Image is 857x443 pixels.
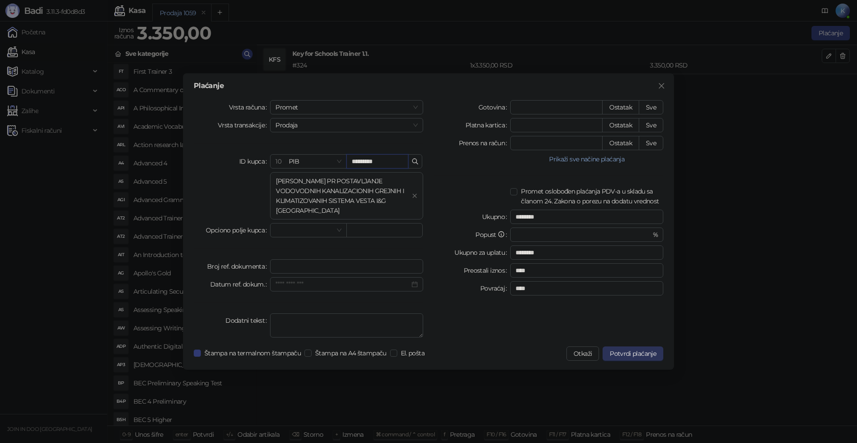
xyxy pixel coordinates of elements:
label: Dodatni tekst [225,313,270,328]
span: close [658,82,665,89]
label: Ukupno za uplatu [454,245,510,260]
label: Vrsta transakcije [218,118,270,132]
span: Promet oslobođen plaćanja PDV-a u skladu sa članom 24. Zakona o porezu na dodatu vrednost [517,186,663,206]
label: Povraćaj [480,281,510,295]
textarea: Dodatni tekst [270,313,423,338]
div: Plaćanje [194,82,663,89]
label: Broj ref. dokumenta [207,259,270,274]
label: Preostali iznos [464,263,511,278]
label: ID kupca [239,154,270,169]
input: Datum ref. dokum. [275,279,410,289]
span: 10 [275,157,281,165]
span: Štampa na A4 štampaču [312,348,390,358]
button: Potvrdi plaćanje [603,346,663,361]
span: Štampa na termalnom štampaču [201,348,304,358]
button: Otkaži [566,346,599,361]
button: Sve [639,100,663,114]
span: Potvrdi plaćanje [610,350,656,358]
button: Prikaži sve načine plaćanja [510,154,663,165]
button: Ostatak [602,136,639,150]
span: close [412,193,417,198]
button: Ostatak [602,100,639,114]
label: Datum ref. dokum. [210,277,270,291]
label: Platna kartica [466,118,510,132]
label: Prenos na račun [459,136,511,150]
div: [PERSON_NAME] PR POSTAVLJANJE VODOVODNIH KANALIZACIONIH GREJNIH I KLIMATIZOVANIH SISTEMA VESTA I&... [276,176,408,215]
label: Opciono polje kupca [206,223,270,237]
label: Vrsta računa [229,100,270,114]
span: Prodaja [275,118,418,132]
span: El. pošta [397,348,428,358]
button: close [412,193,417,199]
span: Zatvori [654,82,669,89]
span: PIB [275,155,341,168]
input: Broj ref. dokumenta [270,259,423,274]
button: Close [654,79,669,93]
button: Sve [639,136,663,150]
button: Ostatak [602,118,639,132]
label: Gotovina [478,100,510,114]
span: Promet [275,101,418,114]
label: Ukupno [482,210,511,224]
label: Popust [475,228,510,242]
button: Sve [639,118,663,132]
